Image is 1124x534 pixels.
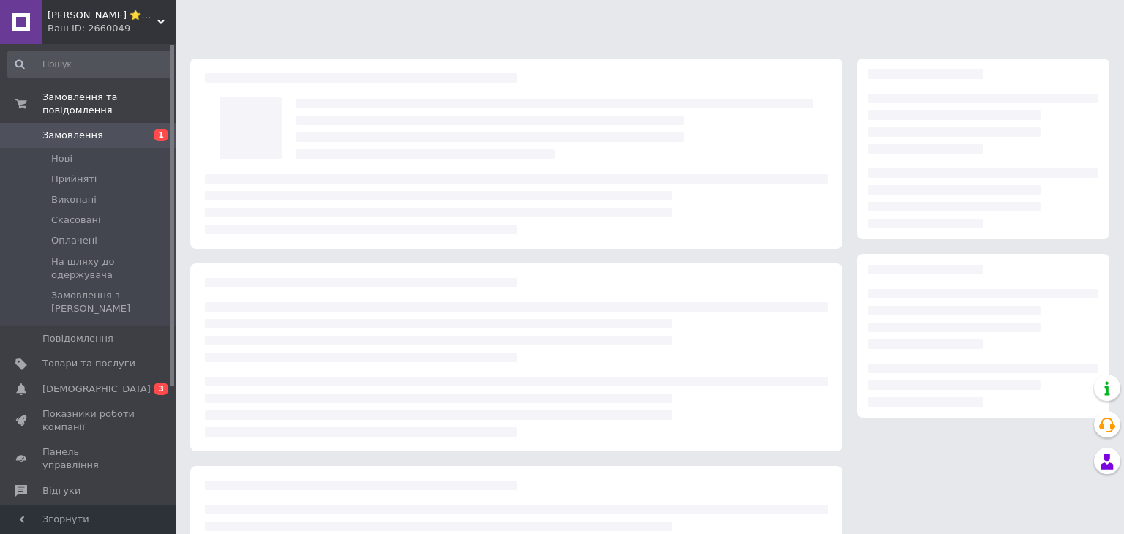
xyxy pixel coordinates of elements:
[51,193,97,206] span: Виконані
[42,129,103,142] span: Замовлення
[154,129,168,141] span: 1
[51,152,72,165] span: Нові
[7,51,173,78] input: Пошук
[42,445,135,472] span: Панель управління
[42,383,151,396] span: [DEMOGRAPHIC_DATA]
[42,407,135,434] span: Показники роботи компанії
[48,9,157,22] span: Літтер Маркет ⭐️⭐️⭐️⭐️⭐️
[51,255,171,282] span: На шляху до одержувача
[42,91,176,117] span: Замовлення та повідомлення
[51,214,101,227] span: Скасовані
[51,173,97,186] span: Прийняті
[154,383,168,395] span: 3
[42,332,113,345] span: Повідомлення
[42,484,80,497] span: Відгуки
[51,289,171,315] span: Замовлення з [PERSON_NAME]
[42,357,135,370] span: Товари та послуги
[51,234,97,247] span: Оплачені
[48,22,176,35] div: Ваш ID: 2660049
